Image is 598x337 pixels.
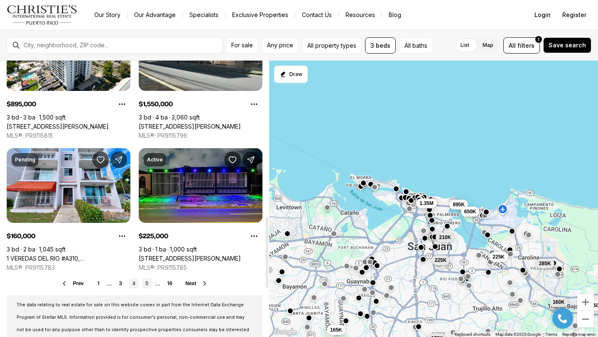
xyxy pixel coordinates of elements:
button: Any price [262,37,299,54]
label: Map [476,38,500,53]
button: Property options [114,228,130,244]
button: Zoom out [577,311,594,327]
li: ... [155,281,160,287]
a: 4 [129,278,139,288]
a: 2306 LAUREL STREET #PH A, SAN JUAN PR, 00913 [7,123,109,130]
a: Report a map error [562,332,596,337]
a: Blog [382,9,408,21]
button: All property types [302,37,362,54]
button: Login [529,7,556,23]
button: Share Property [243,151,259,168]
span: 1 [538,36,539,43]
button: Contact Us [295,9,338,21]
a: Resources [339,9,382,21]
span: Register [562,12,586,18]
span: For sale [231,42,253,49]
button: 225K [431,255,450,265]
a: Our Story [88,9,127,21]
button: Save Property: 824 CALLE MOLUCAS [224,151,241,168]
span: 1.35M [419,200,433,207]
span: 650K [464,208,476,215]
span: Login [534,12,551,18]
button: 895K [449,200,468,210]
img: logo [7,5,78,25]
button: Property options [246,96,262,112]
button: Register [557,7,591,23]
span: filters [517,41,534,50]
button: For sale [226,37,258,54]
button: Allfilters1 [503,37,540,54]
button: Property options [114,96,130,112]
p: Pending [15,156,35,163]
button: Save search [543,37,591,53]
button: Zoom in [577,294,594,310]
button: 1.35M [416,198,436,208]
button: 3 beds [365,37,396,54]
span: Save search [549,42,586,49]
a: 5 [142,278,152,288]
button: 225K [489,252,508,261]
button: 650K [461,206,480,216]
button: Property options [246,228,262,244]
span: 165K [330,327,342,333]
p: Active [147,156,163,163]
button: Next [186,280,208,287]
span: All [509,41,516,50]
span: Map data ©2025 Google [495,332,541,337]
span: Prev [73,281,83,286]
button: Prev [61,280,83,287]
button: 160K [549,297,568,307]
nav: Pagination [94,278,176,288]
button: 285K [536,259,554,269]
span: 210K [439,234,451,240]
a: Our Advantage [127,9,182,21]
span: 160K [553,299,565,305]
a: Specialists [183,9,225,21]
button: 210K [436,232,454,242]
a: 16 [164,278,176,288]
span: 225K [435,257,447,264]
button: All baths [399,37,433,54]
a: 3 [115,278,125,288]
button: Save Property: 1 VEREDAS DEL RIO #A310 [92,151,109,168]
button: Start drawing [274,66,308,83]
span: Next [186,281,196,286]
a: 1520 ASHFORD AVE. #4, SAN JUAN PR, 00911 [139,123,241,130]
a: 1 [94,278,104,288]
a: 824 CALLE MOLUCAS, SAN JUAN PR, 00924 [139,255,241,262]
button: 165K [327,325,346,335]
span: Any price [267,42,293,49]
label: List [454,38,476,53]
span: 225K [493,253,505,260]
a: Exclusive Properties [225,9,295,21]
li: ... [107,281,112,287]
span: 895K [453,201,465,208]
button: Share Property [110,151,127,168]
a: 1 VEREDAS DEL RIO #A310, CAROLINA PR, 00987 [7,255,130,262]
span: 285K [539,260,551,267]
a: Terms (opens in new tab) [546,332,557,337]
